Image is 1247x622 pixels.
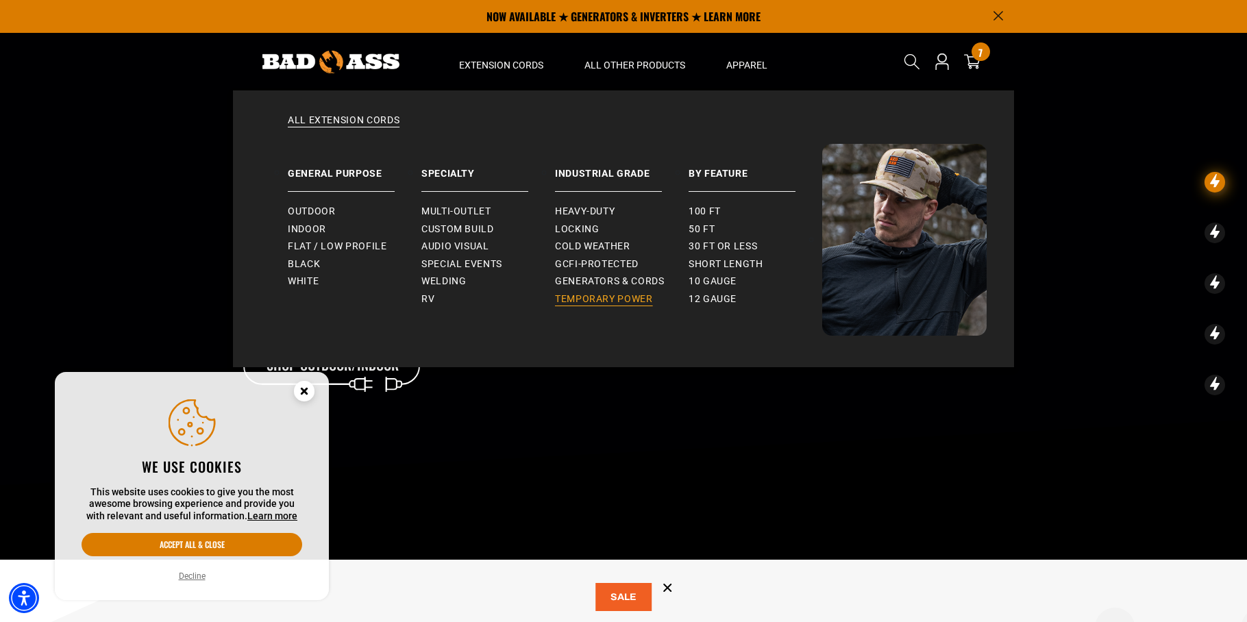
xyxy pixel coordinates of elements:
a: 10 gauge [689,273,822,290]
span: Temporary Power [555,293,653,306]
a: Industrial Grade [555,144,689,192]
a: Locking [555,221,689,238]
span: Cold Weather [555,240,630,253]
summary: All Other Products [564,33,706,90]
a: All Extension Cords [260,114,987,144]
a: Flat / Low Profile [288,238,421,256]
span: 50 ft [689,223,715,236]
a: White [288,273,421,290]
a: RV [421,290,555,308]
span: Multi-Outlet [421,206,491,218]
span: Custom Build [421,223,494,236]
p: This website uses cookies to give you the most awesome browsing experience and provide you with r... [82,486,302,523]
a: General Purpose [288,144,421,192]
a: Special Events [421,256,555,273]
img: Bad Ass Extension Cords [822,144,987,336]
span: Extension Cords [459,59,543,71]
a: Short Length [689,256,822,273]
a: Black [288,256,421,273]
a: 100 ft [689,203,822,221]
span: Audio Visual [421,240,489,253]
a: Custom Build [421,221,555,238]
a: Outdoor [288,203,421,221]
span: White [288,275,319,288]
a: By Feature [689,144,822,192]
a: Cold Weather [555,238,689,256]
button: Accept all & close [82,533,302,556]
a: 50 ft [689,221,822,238]
img: Bad Ass Extension Cords [262,51,399,73]
a: Shop Outdoor/Indoor [243,347,421,386]
button: Decline [175,569,210,583]
span: All Other Products [584,59,685,71]
span: Indoor [288,223,326,236]
span: 7 [978,47,983,58]
span: Black [288,258,320,271]
a: GCFI-Protected [555,256,689,273]
span: 30 ft or less [689,240,757,253]
span: Heavy-Duty [555,206,615,218]
h2: We use cookies [82,458,302,475]
span: Apparel [726,59,767,71]
span: Special Events [421,258,502,271]
a: This website uses cookies to give you the most awesome browsing experience and provide you with r... [247,510,297,521]
span: Locking [555,223,599,236]
span: GCFI-Protected [555,258,639,271]
span: 10 gauge [689,275,737,288]
a: Generators & Cords [555,273,689,290]
span: RV [421,293,434,306]
summary: Search [901,51,923,73]
a: Welding [421,273,555,290]
span: Welding [421,275,466,288]
span: Short Length [689,258,763,271]
a: Multi-Outlet [421,203,555,221]
a: Specialty [421,144,555,192]
a: Heavy-Duty [555,203,689,221]
span: Outdoor [288,206,335,218]
summary: Apparel [706,33,788,90]
a: Indoor [288,221,421,238]
a: 12 gauge [689,290,822,308]
a: Audio Visual [421,238,555,256]
span: Generators & Cords [555,275,665,288]
span: 100 ft [689,206,721,218]
aside: Cookie Consent [55,372,329,601]
span: 12 gauge [689,293,737,306]
a: Temporary Power [555,290,689,308]
span: Flat / Low Profile [288,240,387,253]
a: 30 ft or less [689,238,822,256]
summary: Extension Cords [439,33,564,90]
div: Accessibility Menu [9,583,39,613]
